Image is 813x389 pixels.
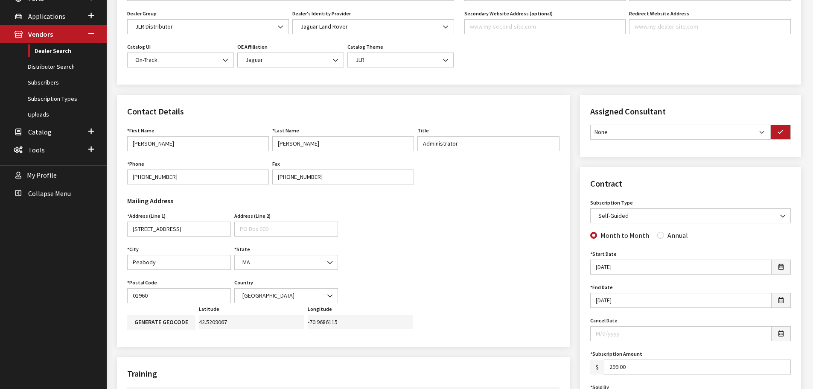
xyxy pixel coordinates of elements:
span: JLR [353,56,449,64]
input: 888-579-4458 [127,170,269,184]
span: Jaguar [243,56,338,64]
input: M/d/yyyy [590,293,772,308]
label: Annual [667,230,688,240]
label: City [127,246,139,253]
label: Dealer Group [127,10,157,18]
h2: Assigned Consultant [590,105,791,118]
span: Jaguar Land Rover [298,22,449,31]
input: John [127,136,269,151]
span: Collapse Menu [28,189,71,198]
input: 153 South Oakland Avenue [127,222,231,237]
input: www.my-dealer-site.com [629,19,791,34]
label: Country [234,279,253,287]
span: MA [234,255,338,270]
label: Subscription Type [590,199,633,207]
label: Subscription Amount [590,350,642,358]
label: Last Name [272,127,299,135]
label: Postal Code [127,279,157,287]
span: JLR [347,53,454,67]
button: Open date picker [771,293,791,308]
h2: Contract [590,177,791,190]
span: Applications [28,12,65,20]
input: M/d/yyyy [590,326,772,341]
input: PO Box 000 [234,222,338,237]
span: Self-Guided [596,211,785,220]
span: MA [240,258,332,267]
label: Dealer's Identity Provider [292,10,351,18]
label: Address (Line 2) [234,212,271,220]
span: On-Track [127,53,234,67]
span: United States of America [240,291,332,300]
input: 803-366-1047 [272,170,414,184]
span: Self-Guided [590,208,791,223]
label: Cancel Date [590,317,618,325]
span: JLR Distributor [133,22,283,31]
label: Longitude [308,305,332,313]
span: JLR Distributor [127,19,289,34]
label: OE Affiliation [237,43,268,51]
span: Jaguar [237,53,344,67]
span: $ [590,360,604,374]
label: Phone [127,160,144,168]
label: Latitude [199,305,219,313]
input: M/d/yyyy [590,260,772,275]
span: Jaguar Land Rover [292,19,454,34]
span: Catalog [28,128,52,136]
label: First Name [127,127,154,135]
label: End Date [590,284,613,291]
h3: Mailing Address [127,196,338,206]
button: Assign selected Consultant [770,125,791,140]
label: Address (Line 1) [127,212,166,220]
label: Catalog UI [127,43,151,51]
label: Start Date [590,250,617,258]
label: Redirect Website Address [629,10,689,18]
input: Rock Hill [127,255,231,270]
label: Secondary Website Address (optional) [464,10,553,18]
span: United States of America [234,288,338,303]
label: Title [417,127,429,135]
input: 99.00 [604,360,791,374]
span: Tools [28,146,45,154]
input: www.my-second-site.com [464,19,626,34]
label: Month to Month [600,230,649,240]
label: Fax [272,160,280,168]
input: Manager [417,136,559,151]
span: Vendors [28,30,53,39]
button: Generate geocode [127,315,195,330]
h2: Contact Details [127,105,559,118]
button: Open date picker [771,260,791,275]
input: Doe [272,136,414,151]
h2: Training [127,367,559,380]
label: State [234,246,250,253]
input: 29730 [127,288,231,303]
label: Catalog Theme [347,43,383,51]
button: Open date picker [771,326,791,341]
span: On-Track [133,56,228,64]
span: My Profile [27,171,57,180]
